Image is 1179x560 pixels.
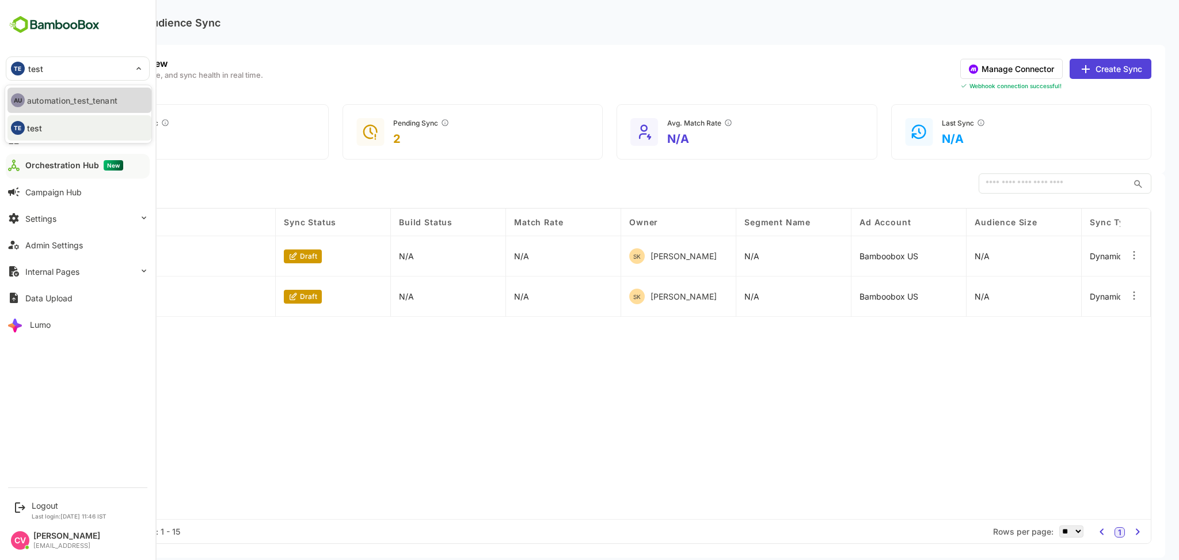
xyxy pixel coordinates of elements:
[1049,251,1082,261] span: dynamic
[1049,292,1082,301] span: dynamic
[78,118,130,127] div: Active Sync
[589,217,618,227] span: Owner
[35,527,140,536] div: Total Rows: 2 | Rows: 1 - 15
[36,245,85,255] p: testtyufg
[474,251,489,261] p: N/A
[589,248,604,264] div: SK
[359,251,374,261] p: N/A
[120,118,130,127] button: Audiences in ‘Ready’ status and actively receiving ad delivery.
[934,292,949,301] span: N/A
[36,217,56,227] span: Title
[589,289,604,304] div: SK
[244,217,296,227] span: Sync Status
[1049,217,1095,227] span: Sync Type
[627,118,693,127] div: Avg. Match Rate
[902,118,945,127] div: Last Sync
[260,252,277,260] p: draft
[359,292,374,301] p: N/A
[28,59,223,68] p: Performance Overview
[953,527,1013,536] span: Rows per page:
[819,217,870,227] span: Ad Account
[934,251,949,261] span: N/A
[704,251,719,261] p: N/A
[260,292,277,301] p: draft
[589,248,676,264] div: Seraj khan
[474,292,489,301] p: N/A
[819,292,878,301] span: Bamboobox US
[1074,527,1085,538] button: 1
[353,118,409,127] div: Pending Sync
[704,292,719,301] p: N/A
[11,93,25,107] div: AU
[14,14,31,31] button: back
[920,82,1111,89] div: Webhook connection successful!
[902,132,945,146] p: N/A
[627,132,693,146] p: N/A
[359,217,412,227] span: Build Status
[36,300,85,308] p: Audience ID: --
[36,259,85,268] p: Audience ID: --
[683,118,693,127] button: Average percentage of contacts/companies LinkedIn successfully matched.
[11,121,25,135] div: TE
[28,71,223,79] p: Track delivery, match-rate, and sync health in real time.
[589,289,676,304] div: Seraj khan
[704,217,770,227] span: Segment Name
[1029,59,1111,79] button: Create Sync
[27,94,117,107] p: automation_test_tenant
[934,217,997,227] span: Audience Size
[27,122,43,134] p: test
[400,118,409,127] button: Audiences still in ‘Building’ or ‘Updating’ for more than 24 hours.
[353,132,409,146] p: 2
[59,17,180,29] p: LinkedIn Audience Sync
[78,132,130,146] p: 0
[36,285,85,295] p: test draft
[936,118,945,127] button: Time since the most recent batch update.
[819,251,878,261] span: Bamboobox US
[474,217,523,227] span: Match Rate
[920,59,1022,79] button: Manage Connector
